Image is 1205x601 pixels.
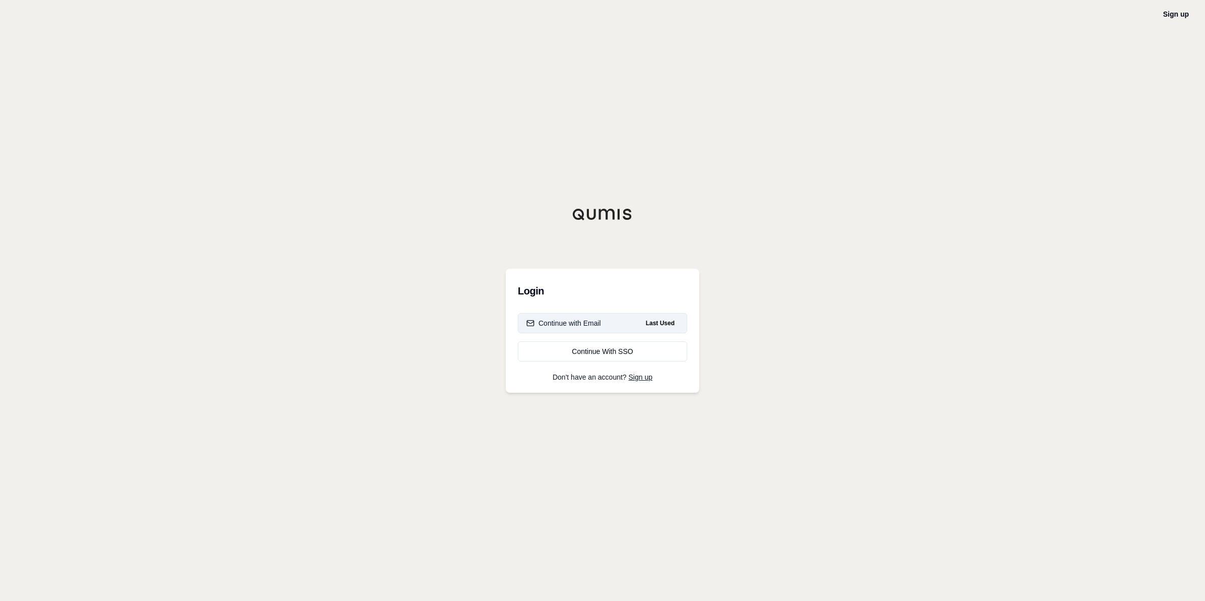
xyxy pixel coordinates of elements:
[518,313,687,333] button: Continue with EmailLast Used
[526,346,679,356] div: Continue With SSO
[518,281,687,301] h3: Login
[518,341,687,362] a: Continue With SSO
[1163,10,1189,18] a: Sign up
[572,208,633,220] img: Qumis
[526,318,601,328] div: Continue with Email
[629,373,652,381] a: Sign up
[518,374,687,381] p: Don't have an account?
[642,317,679,329] span: Last Used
